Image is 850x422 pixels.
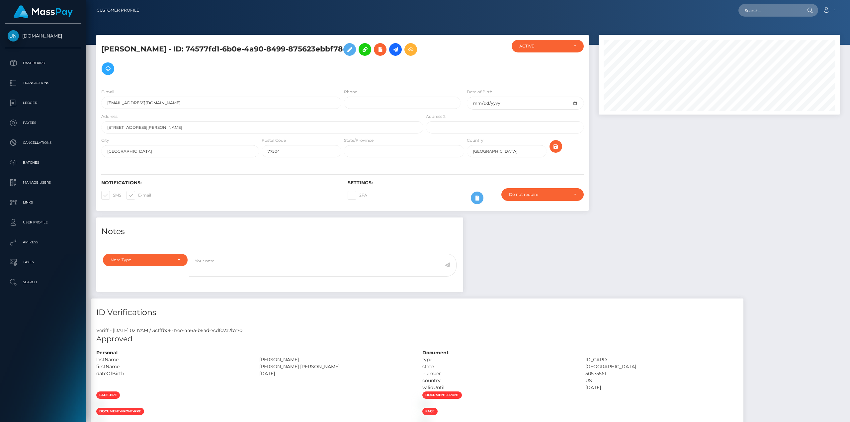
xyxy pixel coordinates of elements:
p: Search [8,277,79,287]
div: number [417,370,580,377]
div: type [417,356,580,363]
div: state [417,363,580,370]
input: Search... [738,4,801,17]
p: API Keys [8,237,79,247]
h5: [PERSON_NAME] - ID: 74577fd1-6b0e-4a90-8499-875623ebbf78 [101,40,420,78]
h6: Notifications: [101,180,338,186]
div: ID_CARD [580,356,743,363]
h6: Settings: [348,180,584,186]
a: Transactions [5,75,81,91]
p: Payees [8,118,79,128]
span: face-pre [96,391,120,399]
label: Date of Birth [467,89,492,95]
a: Ledger [5,95,81,111]
p: User Profile [8,217,79,227]
span: document-front-pre [96,408,144,415]
div: [DATE] [254,370,417,377]
div: US [580,377,743,384]
div: firstName [91,363,254,370]
p: Cancellations [8,138,79,148]
label: E-mail [127,191,151,200]
a: Taxes [5,254,81,271]
a: Manage Users [5,174,81,191]
img: Unlockt.me [8,30,19,42]
a: Initiate Payout [389,43,402,56]
div: lastName [91,356,254,363]
div: Note Type [111,257,172,263]
div: 50575561 [580,370,743,377]
strong: Personal [96,350,118,356]
label: City [101,137,109,143]
img: d00a0ca0-7a73-46eb-bc4d-43a7f45486a5 [96,401,102,407]
div: [GEOGRAPHIC_DATA] [580,363,743,370]
label: 2FA [348,191,367,200]
div: [DATE] [580,384,743,391]
h4: Notes [101,226,458,237]
a: Dashboard [5,55,81,71]
img: 3b15e2b0-2b33-4196-956c-d6c22146e01f [422,401,428,407]
span: [DOMAIN_NAME] [5,33,81,39]
a: Customer Profile [97,3,139,17]
a: API Keys [5,234,81,251]
label: Phone [344,89,357,95]
div: [PERSON_NAME] [PERSON_NAME] [254,363,417,370]
label: Address 2 [426,114,446,120]
p: Batches [8,158,79,168]
a: Payees [5,115,81,131]
label: Country [467,137,483,143]
button: Do not require [501,188,584,201]
a: Search [5,274,81,291]
span: face [422,408,438,415]
label: E-mail [101,89,114,95]
p: Transactions [8,78,79,88]
div: Do not require [509,192,568,197]
div: ACTIVE [519,43,568,49]
label: State/Province [344,137,374,143]
h5: Approved [96,334,738,344]
p: Taxes [8,257,79,267]
a: Batches [5,154,81,171]
div: country [417,377,580,384]
h4: ID Verifications [96,307,738,318]
a: User Profile [5,214,81,231]
label: Postal Code [262,137,286,143]
p: Dashboard [8,58,79,68]
p: Manage Users [8,178,79,188]
label: SMS [101,191,121,200]
div: Veriff - [DATE] 02:17AM / 3cfffb06-17ee-446a-b6ad-7cdf07a2b770 [91,327,743,334]
p: Ledger [8,98,79,108]
a: Links [5,194,81,211]
div: dateOfBirth [91,370,254,377]
a: Cancellations [5,134,81,151]
button: Note Type [103,254,188,266]
span: document-front [422,391,462,399]
div: validUntil [417,384,580,391]
label: Address [101,114,118,120]
strong: Document [422,350,449,356]
button: ACTIVE [512,40,584,52]
p: Links [8,198,79,208]
img: MassPay Logo [14,5,73,18]
div: [PERSON_NAME] [254,356,417,363]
